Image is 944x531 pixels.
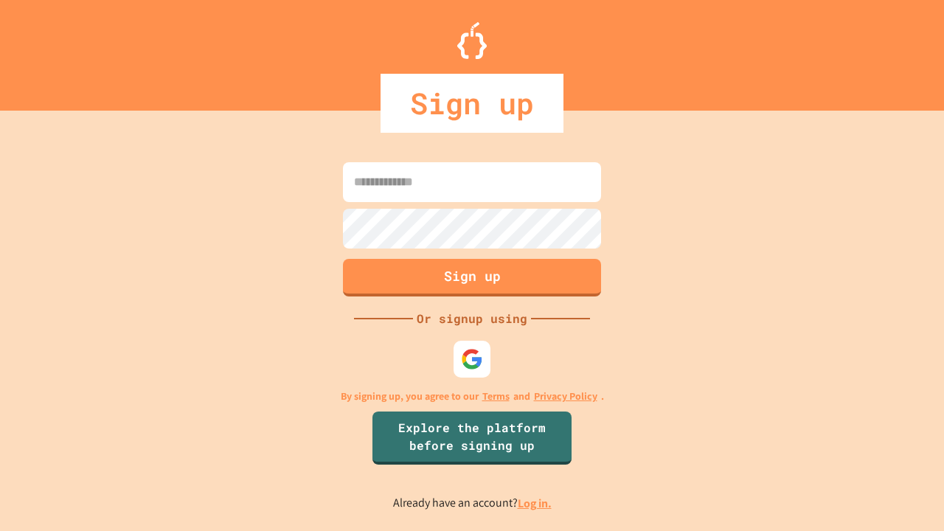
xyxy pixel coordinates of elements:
[461,348,483,370] img: google-icon.svg
[482,389,510,404] a: Terms
[413,310,531,327] div: Or signup using
[372,412,572,465] a: Explore the platform before signing up
[393,494,552,513] p: Already have an account?
[343,259,601,296] button: Sign up
[457,22,487,59] img: Logo.svg
[534,389,597,404] a: Privacy Policy
[518,496,552,511] a: Log in.
[341,389,604,404] p: By signing up, you agree to our and .
[381,74,563,133] div: Sign up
